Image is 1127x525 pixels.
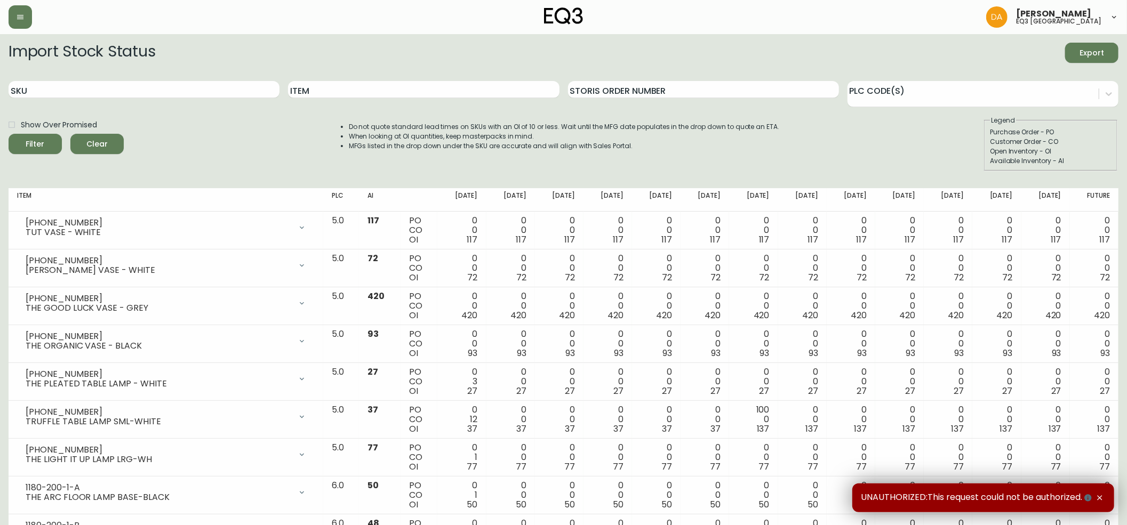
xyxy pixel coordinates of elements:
[906,347,915,359] span: 93
[543,443,575,472] div: 0 0
[367,366,378,378] span: 27
[592,481,624,510] div: 0 0
[495,443,526,472] div: 0 0
[437,188,486,212] th: [DATE]
[884,367,915,396] div: 0 0
[805,423,818,435] span: 137
[689,254,721,282] div: 0 0
[9,134,62,154] button: Filter
[1070,188,1118,212] th: Future
[981,367,1012,396] div: 0 0
[367,290,385,302] span: 420
[1030,292,1061,320] div: 0 0
[808,461,818,473] span: 77
[808,233,818,246] span: 117
[808,385,818,397] span: 27
[367,252,378,264] span: 72
[1003,385,1013,397] span: 27
[535,188,584,212] th: [DATE]
[932,405,964,434] div: 0 0
[26,294,291,303] div: [PHONE_NUMBER]
[614,347,624,359] span: 93
[835,367,867,396] div: 0 0
[856,461,867,473] span: 77
[409,254,429,282] div: PO CO
[1030,216,1061,245] div: 0 0
[323,439,359,476] td: 5.0
[632,188,681,212] th: [DATE]
[544,7,584,25] img: logo
[323,401,359,439] td: 5.0
[689,367,721,396] div: 0 0
[712,347,721,359] span: 93
[565,385,575,397] span: 27
[899,309,915,321] span: 420
[689,292,721,320] div: 0 0
[857,271,867,284] span: 72
[26,379,291,389] div: THE PLEATED TABLE LAMP - WHITE
[468,385,478,397] span: 27
[754,309,770,321] span: 420
[932,481,964,510] div: 0 0
[495,292,526,320] div: 0 0
[1051,271,1061,284] span: 72
[26,483,291,492] div: 1180-200-1-A
[409,292,429,320] div: PO CO
[1045,309,1061,321] span: 420
[689,443,721,472] div: 0 0
[1078,443,1110,472] div: 0 0
[856,233,867,246] span: 117
[884,292,915,320] div: 0 0
[711,385,721,397] span: 27
[808,271,818,284] span: 72
[26,303,291,313] div: THE GOOD LUCK VASE - GREY
[516,233,526,246] span: 117
[738,216,769,245] div: 0 0
[584,188,632,212] th: [DATE]
[986,6,1008,28] img: dd1a7e8db21a0ac8adbf82b84ca05374
[26,256,291,265] div: [PHONE_NUMBER]
[26,445,291,455] div: [PHONE_NUMBER]
[981,216,1012,245] div: 0 0
[323,287,359,325] td: 5.0
[323,249,359,287] td: 5.0
[760,271,770,284] span: 72
[1016,18,1101,25] h5: eq3 [GEOGRAPHIC_DATA]
[954,385,964,397] span: 27
[367,441,378,454] span: 77
[948,309,964,321] span: 420
[854,423,867,435] span: 137
[990,116,1016,125] legend: Legend
[592,405,624,434] div: 0 0
[972,188,1021,212] th: [DATE]
[884,329,915,358] div: 0 0
[323,325,359,363] td: 5.0
[884,481,915,510] div: 0 0
[543,367,575,396] div: 0 0
[17,292,315,315] div: [PHONE_NUMBER]THE GOOD LUCK VASE - GREY
[17,405,315,429] div: [PHONE_NUMBER]TRUFFLE TABLE LAMP SML-WHITE
[857,385,867,397] span: 27
[689,481,721,510] div: 0 0
[857,347,867,359] span: 93
[1078,216,1110,245] div: 0 0
[26,265,291,275] div: [PERSON_NAME] VASE - WHITE
[517,347,526,359] span: 93
[661,461,672,473] span: 77
[409,461,418,473] span: OI
[510,309,526,321] span: 420
[738,443,769,472] div: 0 0
[349,122,780,132] li: Do not quote standard lead times on SKUs with an OI of 10 or less. Wait until the MFG date popula...
[1052,347,1061,359] span: 93
[711,271,721,284] span: 72
[738,481,769,510] div: 0 0
[990,127,1112,137] div: Purchase Order - PO
[467,461,478,473] span: 77
[787,443,818,472] div: 0 0
[884,216,915,245] div: 0 0
[760,385,770,397] span: 27
[543,292,575,320] div: 0 0
[9,188,323,212] th: Item
[954,271,964,284] span: 72
[981,292,1012,320] div: 0 0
